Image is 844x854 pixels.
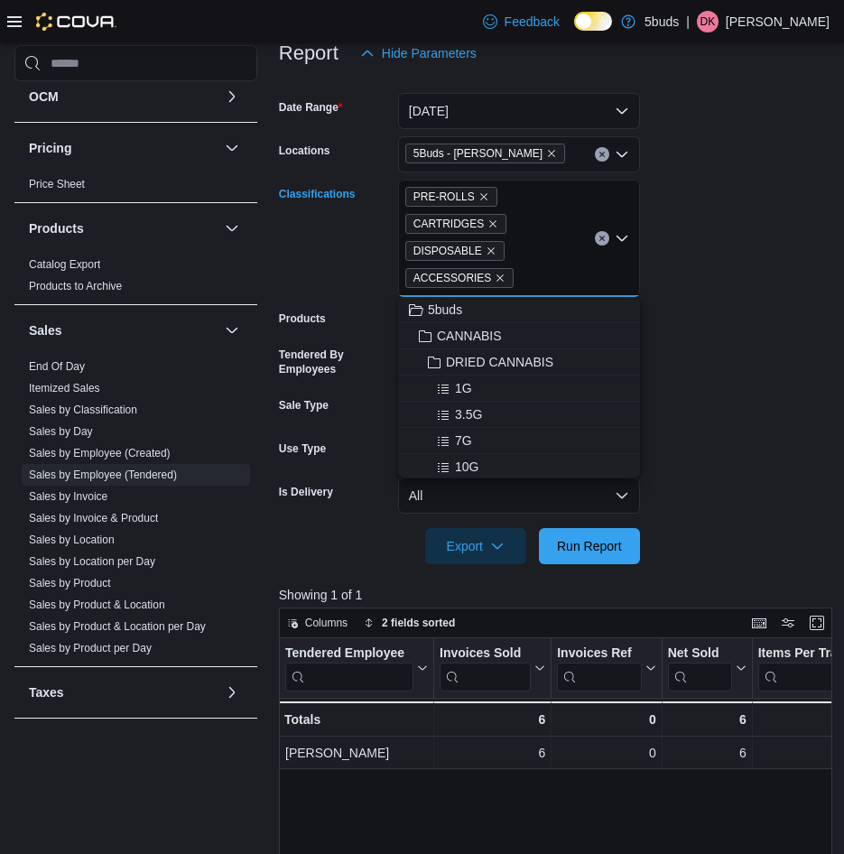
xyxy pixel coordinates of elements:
[221,320,243,341] button: Sales
[440,645,545,692] button: Invoices Sold
[557,742,655,764] div: 0
[437,327,502,345] span: CANNABIS
[221,218,243,239] button: Products
[29,279,122,293] span: Products to Archive
[405,187,497,207] span: PRE-ROLLS
[279,348,391,376] label: Tendered By Employees
[279,144,330,158] label: Locations
[29,403,137,417] span: Sales by Classification
[405,144,565,163] span: 5Buds - Regina
[398,402,640,428] button: 3.5G
[29,620,206,633] a: Sales by Product & Location per Day
[29,683,218,701] button: Taxes
[806,612,828,634] button: Enter fullscreen
[615,231,629,246] button: Close list of options
[398,93,640,129] button: [DATE]
[495,273,505,283] button: Remove ACCESSORIES from selection in this group
[667,645,746,692] button: Net Sold
[29,258,100,271] a: Catalog Export
[14,173,257,202] div: Pricing
[405,268,515,288] span: ACCESSORIES
[667,645,731,692] div: Net Sold
[405,241,505,261] span: DISPOSABLE
[29,641,152,655] span: Sales by Product per Day
[413,144,543,162] span: 5Buds - [PERSON_NAME]
[29,219,218,237] button: Products
[285,645,428,692] button: Tendered Employee
[476,4,567,40] a: Feedback
[29,360,85,373] a: End Of Day
[357,612,462,634] button: 2 fields sorted
[398,454,640,480] button: 10G
[29,321,218,339] button: Sales
[29,683,64,701] h3: Taxes
[440,645,531,692] div: Invoices Sold
[29,280,122,292] a: Products to Archive
[29,382,100,395] a: Itemized Sales
[279,441,326,456] label: Use Type
[29,619,206,634] span: Sales by Product & Location per Day
[29,88,59,106] h3: OCM
[29,178,85,190] a: Price Sheet
[353,35,484,71] button: Hide Parameters
[398,349,640,376] button: DRIED CANNABIS
[29,555,155,568] a: Sales by Location per Day
[455,379,472,397] span: 1G
[382,44,477,62] span: Hide Parameters
[615,147,629,162] button: Open list of options
[440,645,531,663] div: Invoices Sold
[436,528,515,564] span: Export
[398,297,640,323] button: 5buds
[398,376,640,402] button: 1G
[398,428,640,454] button: 7G
[279,100,343,115] label: Date Range
[413,188,475,206] span: PRE-ROLLS
[29,534,115,546] a: Sales by Location
[29,468,177,482] span: Sales by Employee (Tendered)
[29,447,171,459] a: Sales by Employee (Created)
[14,254,257,304] div: Products
[29,554,155,569] span: Sales by Location per Day
[557,645,655,692] button: Invoices Ref
[440,709,545,730] div: 6
[279,42,339,64] h3: Report
[697,11,719,32] div: Devin Keenan
[413,242,482,260] span: DISPOSABLE
[574,12,612,31] input: Dark Mode
[505,13,560,31] span: Feedback
[557,645,641,692] div: Invoices Ref
[557,709,655,730] div: 0
[29,404,137,416] a: Sales by Classification
[425,528,526,564] button: Export
[29,139,218,157] button: Pricing
[279,187,356,201] label: Classifications
[398,478,640,514] button: All
[221,682,243,703] button: Taxes
[29,598,165,612] span: Sales by Product & Location
[455,458,478,476] span: 10G
[546,148,557,159] button: Remove 5Buds - Regina from selection in this group
[29,490,107,503] a: Sales by Invoice
[700,11,716,32] span: DK
[221,137,243,159] button: Pricing
[305,616,348,630] span: Columns
[487,218,498,229] button: Remove CARTRIDGES from selection in this group
[29,219,84,237] h3: Products
[279,398,329,413] label: Sale Type
[413,215,484,233] span: CARTRIDGES
[595,231,609,246] button: Clear input
[285,645,413,663] div: Tendered Employee
[36,13,116,31] img: Cova
[645,11,679,32] p: 5buds
[667,645,731,663] div: Net Sold
[279,311,326,326] label: Products
[29,424,93,439] span: Sales by Day
[413,269,492,287] span: ACCESSORIES
[29,257,100,272] span: Catalog Export
[405,214,506,234] span: CARTRIDGES
[29,511,158,525] span: Sales by Invoice & Product
[539,528,640,564] button: Run Report
[279,485,333,499] label: Is Delivery
[14,356,257,666] div: Sales
[428,301,462,319] span: 5buds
